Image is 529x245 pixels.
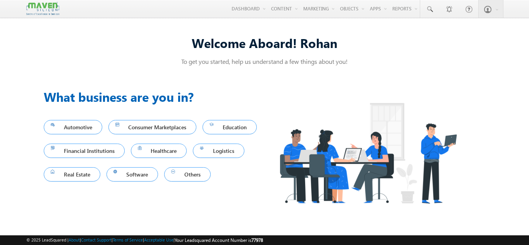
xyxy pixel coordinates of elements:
[113,169,151,180] span: Software
[51,169,93,180] span: Real Estate
[200,146,237,156] span: Logistics
[44,57,485,65] p: To get you started, help us understand a few things about you!
[81,237,112,242] a: Contact Support
[113,237,143,242] a: Terms of Service
[175,237,263,243] span: Your Leadsquared Account Number is
[69,237,80,242] a: About
[44,34,485,51] div: Welcome Aboard! Rohan
[210,122,250,132] span: Education
[51,122,95,132] span: Automotive
[26,236,263,244] span: © 2025 LeadSquared | | | | |
[251,237,263,243] span: 77978
[144,237,173,242] a: Acceptable Use
[51,146,118,156] span: Financial Institutions
[26,2,59,15] img: Custom Logo
[171,169,204,180] span: Others
[264,87,471,219] img: Industry.png
[44,87,264,106] h3: What business are you in?
[115,122,190,132] span: Consumer Marketplaces
[138,146,180,156] span: Healthcare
